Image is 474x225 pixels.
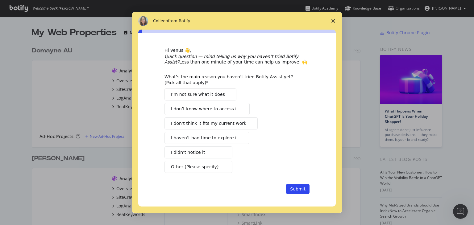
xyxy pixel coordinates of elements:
[164,103,250,115] button: I don’t know where to access it
[164,161,232,173] button: Other (Please specify)
[171,106,238,112] span: I don’t know where to access it
[171,91,225,98] span: I’m not sure what it does
[171,120,246,127] span: I don’t think it fits my current work
[138,16,148,26] img: Profile image for Colleen
[171,164,218,170] span: Other (Please specify)
[164,132,249,144] button: I haven’t had time to explore it
[164,54,298,64] i: Quick question — mind telling us why you haven’t tried Botify Assist?
[164,54,310,65] div: Less than one minute of your time can help us improve! 🙌
[325,12,342,30] span: Close survey
[164,117,258,129] button: I don’t think it fits my current work
[171,149,205,156] span: I didn’t notice it
[286,184,310,194] button: Submit
[153,18,168,23] span: Colleen
[164,88,236,100] button: I’m not sure what it does
[164,146,232,158] button: I didn’t notice it
[171,135,238,141] span: I haven’t had time to explore it
[164,47,310,54] div: Hi Venus 👋,
[168,18,190,23] span: from Botify
[164,74,300,85] div: What’s the main reason you haven’t tried Botify Assist yet? (Pick all that apply)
